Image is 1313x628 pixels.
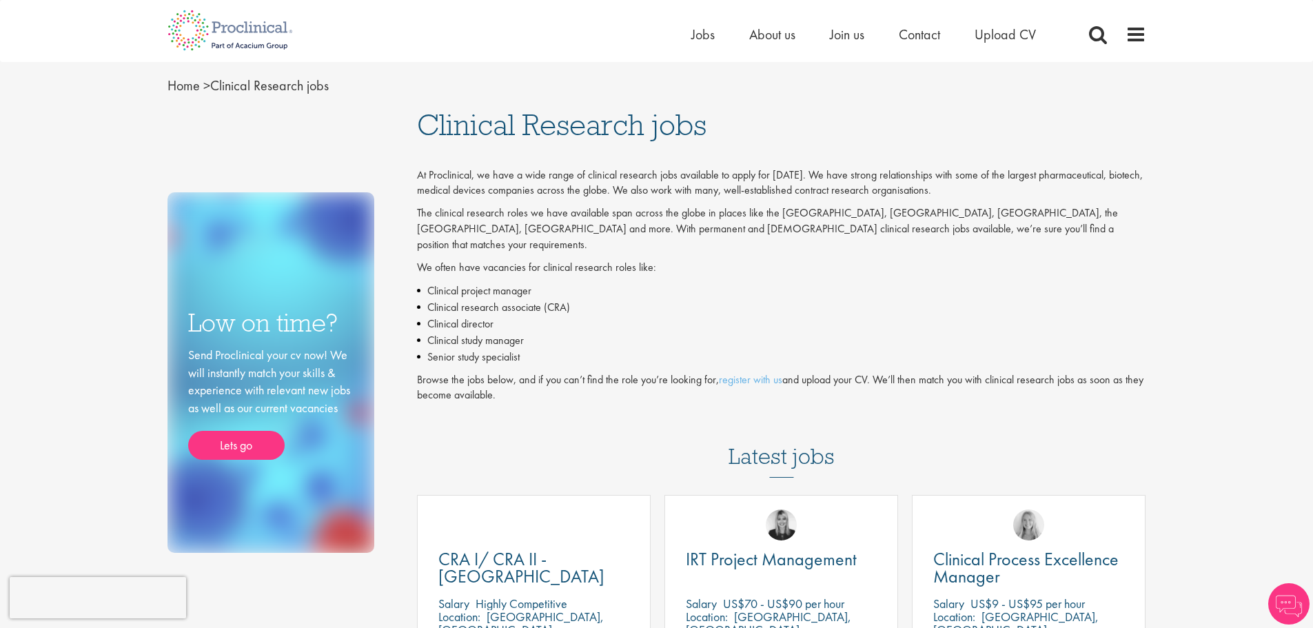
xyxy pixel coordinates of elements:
[933,547,1119,588] span: Clinical Process Excellence Manager
[203,77,210,94] span: >
[723,596,844,611] p: US$70 - US$90 per hour
[686,609,728,625] span: Location:
[686,596,717,611] span: Salary
[10,577,186,618] iframe: reCAPTCHA
[417,316,1146,332] li: Clinical director
[417,283,1146,299] li: Clinical project manager
[417,106,706,143] span: Clinical Research jobs
[691,26,715,43] a: Jobs
[438,609,480,625] span: Location:
[686,547,857,571] span: IRT Project Management
[749,26,795,43] a: About us
[167,77,329,94] span: Clinical Research jobs
[438,596,469,611] span: Salary
[975,26,1036,43] a: Upload CV
[933,551,1124,585] a: Clinical Process Excellence Manager
[417,349,1146,365] li: Senior study specialist
[1013,509,1044,540] img: Shannon Briggs
[1268,583,1310,625] img: Chatbot
[686,551,877,568] a: IRT Project Management
[188,346,354,460] div: Send Proclinical your cv now! We will instantly match your skills & experience with relevant new ...
[729,410,835,478] h3: Latest jobs
[970,596,1085,611] p: US$9 - US$95 per hour
[476,596,567,611] p: Highly Competitive
[438,551,629,585] a: CRA I/ CRA II - [GEOGRAPHIC_DATA]
[438,547,604,588] span: CRA I/ CRA II - [GEOGRAPHIC_DATA]
[766,509,797,540] img: Janelle Jones
[417,205,1146,253] p: The clinical research roles we have available span across the globe in places like the [GEOGRAPHI...
[830,26,864,43] a: Join us
[417,372,1146,404] p: Browse the jobs below, and if you can’t find the role you’re looking for, and upload your CV. We’...
[933,609,975,625] span: Location:
[417,332,1146,349] li: Clinical study manager
[417,299,1146,316] li: Clinical research associate (CRA)
[417,168,1146,199] p: At Proclinical, we have a wide range of clinical research jobs available to apply for [DATE]. We ...
[719,372,782,387] a: register with us
[899,26,940,43] a: Contact
[417,260,1146,276] p: We often have vacancies for clinical research roles like:
[188,310,354,336] h3: Low on time?
[933,596,964,611] span: Salary
[188,431,285,460] a: Lets go
[167,77,200,94] a: breadcrumb link to Home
